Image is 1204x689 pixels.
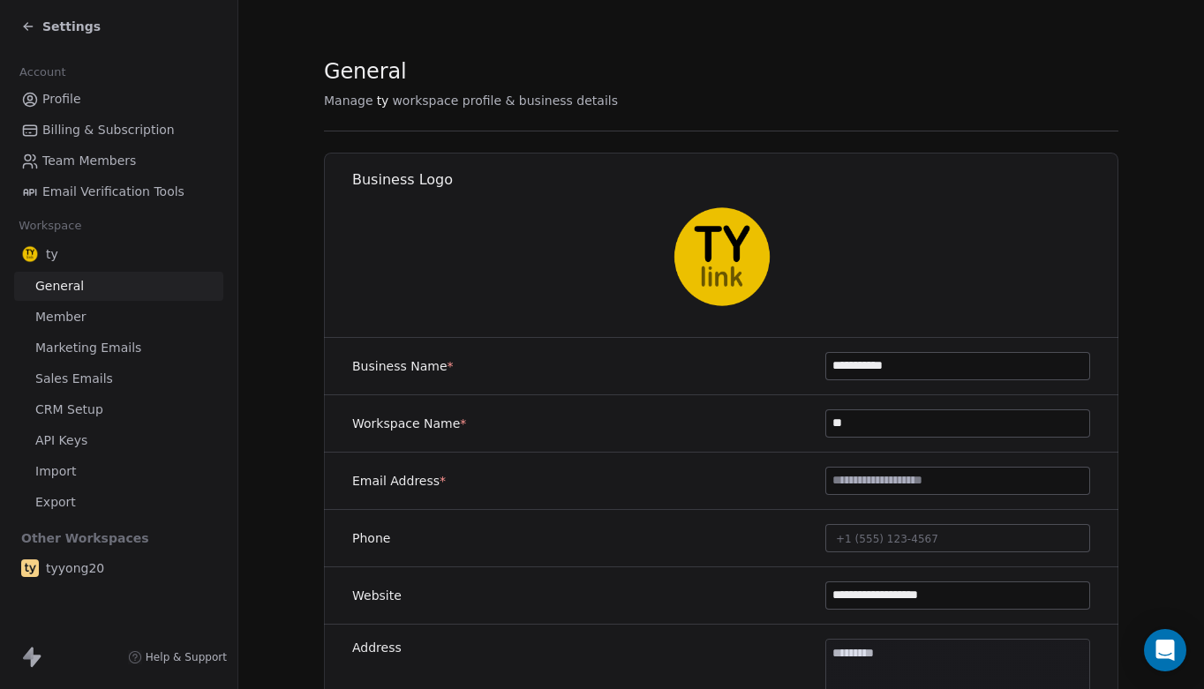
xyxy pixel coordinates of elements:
img: tylink%20favicon.png [21,245,39,263]
a: Help & Support [128,650,227,664]
a: Team Members [14,146,223,176]
a: Export [14,488,223,517]
a: Email Verification Tools [14,177,223,206]
span: Sales Emails [35,370,113,388]
a: Member [14,303,223,332]
span: Profile [42,90,81,109]
a: General [14,272,223,301]
span: Member [35,308,87,326]
span: Billing & Subscription [42,121,175,139]
span: General [324,58,407,85]
a: API Keys [14,426,223,455]
img: tylink%20favicon.png [666,200,779,313]
a: Profile [14,85,223,114]
span: CRM Setup [35,401,103,419]
span: ty [46,245,58,263]
button: +1 (555) 123-4567 [825,524,1090,552]
span: Other Workspaces [14,524,156,552]
a: Marketing Emails [14,333,223,363]
img: TY%20favicon%20transparent%20bg.png [21,559,39,577]
h1: Business Logo [352,170,1119,190]
span: Account [11,59,73,86]
label: Website [352,587,402,604]
span: tyyong20 [46,559,104,577]
a: CRM Setup [14,395,223,424]
span: Email Verification Tools [42,183,184,201]
span: API Keys [35,431,87,450]
div: Open Intercom Messenger [1144,629,1186,671]
label: Address [352,639,402,656]
span: Settings [42,18,101,35]
span: Import [35,462,76,481]
a: Sales Emails [14,364,223,393]
span: Workspace [11,213,89,239]
span: workspace profile & business details [392,92,618,109]
span: Export [35,493,76,512]
span: Manage [324,92,373,109]
span: Team Members [42,152,136,170]
label: Email Address [352,472,446,490]
span: Marketing Emails [35,339,141,357]
label: Business Name [352,357,454,375]
label: Phone [352,529,390,547]
a: Billing & Subscription [14,116,223,145]
span: Help & Support [146,650,227,664]
span: +1 (555) 123-4567 [836,533,938,545]
span: ty [377,92,389,109]
a: Import [14,457,223,486]
label: Workspace Name [352,415,466,432]
a: Settings [21,18,101,35]
span: General [35,277,84,296]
